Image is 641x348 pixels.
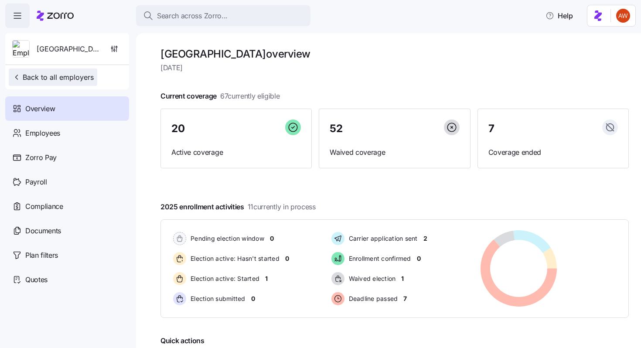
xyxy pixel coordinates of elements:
[403,294,407,303] span: 7
[5,194,129,218] a: Compliance
[12,72,94,82] span: Back to all employers
[37,44,99,55] span: [GEOGRAPHIC_DATA]
[25,103,55,114] span: Overview
[25,274,48,285] span: Quotes
[423,234,427,243] span: 2
[160,91,280,102] span: Current coverage
[616,9,630,23] img: 3c671664b44671044fa8929adf5007c6
[5,96,129,121] a: Overview
[25,177,47,188] span: Payroll
[5,121,129,145] a: Employees
[171,123,184,134] span: 20
[9,68,97,86] button: Back to all employers
[346,294,398,303] span: Deadline passed
[285,254,289,263] span: 0
[488,123,494,134] span: 7
[160,47,629,61] h1: [GEOGRAPHIC_DATA] overview
[188,294,245,303] span: Election submitted
[25,201,63,212] span: Compliance
[160,335,205,346] span: Quick actions
[265,274,268,283] span: 1
[346,254,411,263] span: Enrollment confirmed
[346,234,418,243] span: Carrier application sent
[5,170,129,194] a: Payroll
[5,145,129,170] a: Zorro Pay
[251,294,255,303] span: 0
[160,62,629,73] span: [DATE]
[5,267,129,292] a: Quotes
[417,254,421,263] span: 0
[188,274,259,283] span: Election active: Started
[220,91,280,102] span: 67 currently eligible
[188,234,264,243] span: Pending election window
[330,147,459,158] span: Waived coverage
[136,5,310,26] button: Search across Zorro...
[539,7,580,24] button: Help
[330,123,342,134] span: 52
[188,254,280,263] span: Election active: Hasn't started
[157,10,228,21] span: Search across Zorro...
[248,201,316,212] span: 11 currently in process
[5,243,129,267] a: Plan filters
[25,152,57,163] span: Zorro Pay
[546,10,573,21] span: Help
[346,274,396,283] span: Waived election
[25,225,61,236] span: Documents
[25,250,58,261] span: Plan filters
[5,218,129,243] a: Documents
[160,201,316,212] span: 2025 enrollment activities
[171,147,301,158] span: Active coverage
[488,147,618,158] span: Coverage ended
[270,234,274,243] span: 0
[25,128,60,139] span: Employees
[13,41,29,58] img: Employer logo
[401,274,404,283] span: 1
